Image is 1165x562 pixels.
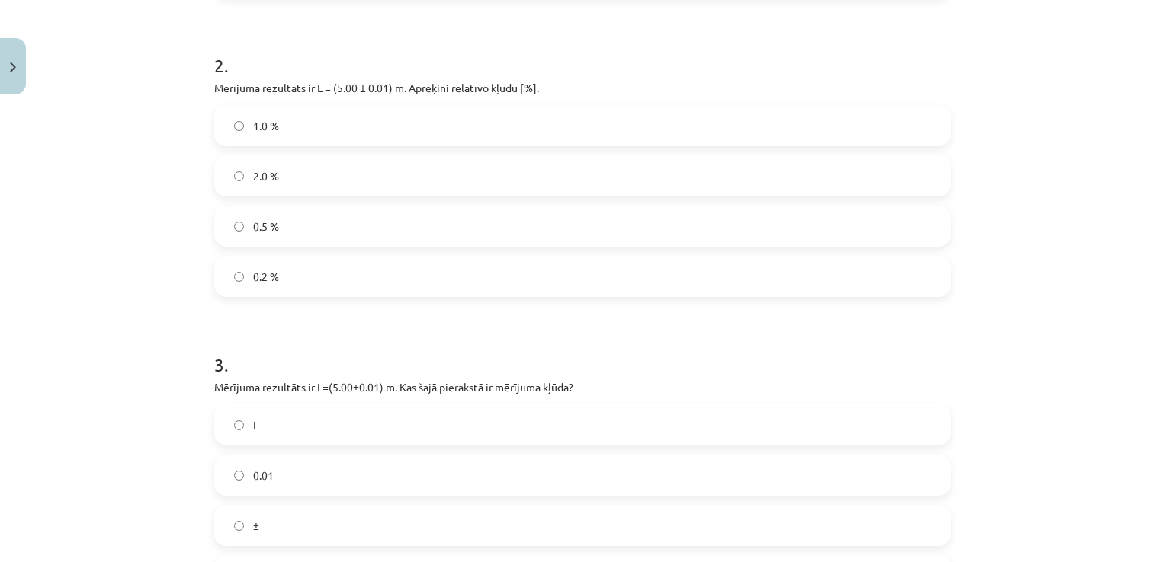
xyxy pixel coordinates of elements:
input: 0.2 % [234,272,244,282]
p: Mērījuma rezultāts ir L = (5.00 ± 0.01) m. Aprēķini relatīvo kļūdu [%]. [214,80,951,96]
input: 1.0 % [234,121,244,131]
h1: 3 . [214,327,951,375]
span: 0.5 % [253,219,279,235]
span: 1.0 % [253,118,279,134]
input: ± [234,521,244,531]
p: Mērījuma rezultāts ir L=(5.00±0.01) m. Kas šajā pierakstā ir mērījuma kļūda? [214,379,951,395]
span: ± [253,518,259,534]
img: icon-close-lesson-0947bae3869378f0d4975bcd49f059093ad1ed9edebbc8119c70593378902aed.svg [10,62,16,72]
input: 2.0 % [234,171,244,181]
input: L [234,420,244,430]
span: 0.2 % [253,269,279,285]
span: L [253,417,258,433]
span: 0.01 [253,468,274,484]
span: 2.0 % [253,168,279,184]
h1: 2 . [214,28,951,75]
input: 0.01 [234,471,244,481]
input: 0.5 % [234,222,244,232]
